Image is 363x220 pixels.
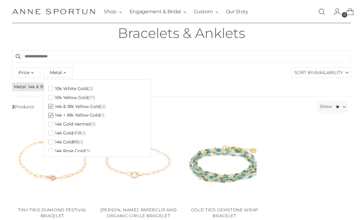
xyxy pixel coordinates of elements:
[28,84,73,89] span: 14k & 18k Yellow Gold
[55,122,91,127] span: 14k Gold Vermeil
[316,6,328,18] a: Open search modal
[184,121,265,202] img: Gold Tied Gemstone Wrap Bracelet - Anne Sportun Fine Jewellery
[194,5,218,19] button: Custom
[226,5,248,19] a: Our Story
[98,121,179,202] a: Luna' Paperclip and Organic Circle Bracelet
[48,147,90,156] button: 14k Rose Gold
[130,5,186,19] button: Engagement & Bridal
[12,104,14,110] b: 3
[55,131,81,136] span: 14k Gold-Fill
[100,207,177,218] a: [PERSON_NAME]' Paperclip and Organic Circle Bracelet
[88,86,93,91] span: (2)
[48,138,83,147] button: 14k Goldfill
[191,207,258,218] a: Gold Tied Gemstone Wrap Bracelet
[100,104,106,109] span: (2)
[48,102,106,111] button: 14k & 18k Yellow Gold
[48,93,95,102] button: 10k Yellow Gold
[184,121,265,202] a: Gold Tied Gemstone Wrap Bracelet
[104,5,122,19] button: Shop
[18,207,87,218] a: Tiny Trio Diamond Festival Bracelet
[85,148,90,154] span: (5)
[291,68,351,77] label: Sort By:Availability
[18,69,30,76] span: Price
[50,69,62,76] span: Metal
[48,111,105,120] button: 14k + 18k Yellow Gold
[55,95,88,100] span: 10k Yellow Gold
[48,120,96,129] button: 14k Gold Vermeil
[48,84,93,93] button: 10k White Gold
[81,131,86,136] span: (1)
[12,50,351,63] input: Search products
[118,26,245,40] h1: Bracelets & Anklets
[12,121,93,202] a: Tiny Trio Diamond Festival Bracelet
[78,139,83,145] span: (1)
[55,148,85,154] span: 14k Rose Gold
[329,6,341,18] a: Go to the account page
[48,129,86,138] button: 14k Gold-Fill
[55,86,88,91] span: 10k White Gold
[320,103,332,110] label: Show
[10,101,314,113] span: Products
[88,95,95,100] span: (17)
[341,6,354,18] a: Open cart modal
[14,84,28,90] span: Metal
[91,122,96,127] span: (1)
[55,139,78,145] span: 14k Goldfill
[100,113,105,118] span: (1)
[12,9,95,15] a: Anne Sportun Fine Jewellery
[55,104,100,109] span: 14k & 18k Yellow Gold
[342,12,347,18] span: 0
[55,113,100,118] span: 14k + 18k Yellow Gold
[314,68,343,77] span: Availability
